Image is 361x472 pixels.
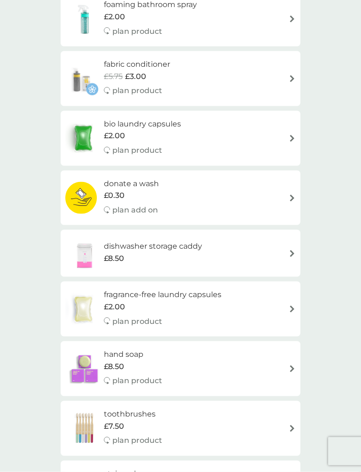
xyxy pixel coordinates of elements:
[104,130,125,142] span: £2.00
[289,75,296,82] img: arrow right
[104,348,162,361] h6: hand soap
[65,3,104,36] img: foaming bathroom spray
[104,178,159,190] h6: donate a wash
[104,361,124,373] span: £8.50
[104,189,125,202] span: £0.30
[289,135,296,142] img: arrow right
[289,195,296,202] img: arrow right
[104,289,221,301] h6: fragrance-free laundry capsules
[289,425,296,432] img: arrow right
[104,252,124,265] span: £8.50
[65,122,101,155] img: bio laundry capsules
[104,71,123,83] span: £5.75
[104,301,125,313] span: £2.00
[289,16,296,23] img: arrow right
[65,353,104,385] img: hand soap
[289,306,296,313] img: arrow right
[104,11,125,23] span: £2.00
[112,375,162,387] p: plan product
[289,250,296,257] img: arrow right
[125,71,146,83] span: £3.00
[112,144,162,157] p: plan product
[65,293,101,326] img: fragrance-free laundry capsules
[112,85,162,97] p: plan product
[112,204,158,216] p: plan add on
[65,412,104,445] img: toothbrushes
[104,408,162,420] h6: toothbrushes
[289,365,296,372] img: arrow right
[104,240,202,252] h6: dishwasher storage caddy
[104,118,181,130] h6: bio laundry capsules
[65,181,97,214] img: donate a wash
[65,237,104,270] img: dishwasher storage caddy
[112,25,162,38] p: plan product
[104,420,124,433] span: £7.50
[112,434,162,447] p: plan product
[104,58,170,71] h6: fabric conditioner
[112,315,162,328] p: plan product
[65,63,98,95] img: fabric conditioner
